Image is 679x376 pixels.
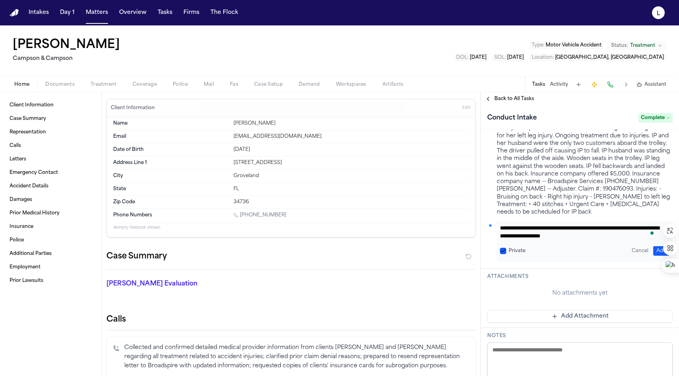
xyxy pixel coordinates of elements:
[25,6,52,20] button: Intakes
[629,246,652,256] button: Cancel
[113,173,229,179] dt: City
[470,55,486,60] span: [DATE]
[233,186,469,192] div: FL
[83,6,111,20] button: Matters
[113,199,229,205] dt: Zip Code
[10,9,19,17] a: Home
[154,6,176,20] button: Tasks
[497,86,673,216] div: On [DATE] IP was a passenger on an trolley. IP first day in [US_STATE] Visiting family. IP does n...
[638,113,673,123] span: Complete
[233,160,469,166] div: [STREET_ADDRESS]
[529,41,604,49] button: Edit Type: Motor Vehicle Accident
[106,314,476,325] h2: Calls
[605,79,616,90] button: Make a Call
[532,43,544,48] span: Type :
[113,120,229,127] dt: Name
[6,99,95,112] a: Client Information
[460,102,473,114] button: Edit
[6,112,95,125] a: Case Summary
[6,234,95,247] a: Police
[133,81,157,88] span: Coverage
[6,261,95,274] a: Employment
[484,112,540,124] h1: Conduct Intake
[113,212,152,218] span: Phone Numbers
[500,224,664,240] textarea: To enrich screen reader interactions, please activate Accessibility in Grammarly extension settings
[173,81,188,88] span: Police
[653,246,669,256] button: Add
[573,79,584,90] button: Add Task
[233,199,469,205] div: 34736
[456,55,469,60] span: DOL :
[507,55,524,60] span: [DATE]
[6,166,95,179] a: Emergency Contact
[14,81,29,88] span: Home
[207,6,241,20] button: The Flock
[6,153,95,166] a: Letters
[57,6,78,20] button: Day 1
[492,54,526,62] button: Edit SOL: 2029-11-09
[532,55,554,60] span: Location :
[644,81,666,88] span: Assistant
[550,81,568,88] button: Activity
[546,43,602,48] span: Motor Vehicle Accident
[113,147,229,153] dt: Date of Birth
[509,248,525,254] label: Private
[113,225,469,231] p: 4 empty fields not shown.
[487,333,673,339] h3: Notes
[113,133,229,140] dt: Email
[45,81,75,88] span: Documents
[607,41,666,50] button: Change status from Treatment
[589,79,600,90] button: Create Immediate Task
[233,212,286,218] a: Call 1 (845) 797-3732
[13,54,123,64] h2: Campson & Campson
[106,279,223,289] p: [PERSON_NAME] Evaluation
[532,81,545,88] button: Tasks
[6,193,95,206] a: Damages
[336,81,367,88] span: Workspaces
[481,96,538,102] button: Back to All Tasks
[382,81,404,88] span: Artifacts
[116,6,150,20] button: Overview
[555,55,664,60] span: [GEOGRAPHIC_DATA], [GEOGRAPHIC_DATA]
[91,81,117,88] span: Treatment
[113,186,229,192] dt: State
[487,289,673,297] div: No attachments yet
[13,38,120,52] h1: [PERSON_NAME]
[6,126,95,139] a: Representation
[637,81,666,88] button: Assistant
[6,220,95,233] a: Insurance
[487,310,673,323] button: Add Attachment
[6,207,95,220] a: Prior Medical History
[109,105,156,111] h3: Client Information
[13,38,120,52] button: Edit matter name
[630,42,655,49] span: Treatment
[106,250,167,263] h2: Case Summary
[6,139,95,152] a: Calls
[233,133,469,140] div: [EMAIL_ADDRESS][DOMAIN_NAME]
[494,96,534,102] span: Back to All Tasks
[230,81,238,88] span: Fax
[6,247,95,260] a: Additional Parties
[113,160,229,166] dt: Address Line 1
[10,9,19,17] img: Finch Logo
[6,274,95,287] a: Prior Lawsuits
[6,180,95,193] a: Accident Details
[204,81,214,88] span: Mail
[462,105,471,111] span: Edit
[299,81,320,88] span: Demand
[529,54,666,62] button: Edit Location: Putnam, NY
[254,81,283,88] span: Case Setup
[233,147,469,153] div: [DATE]
[180,6,203,20] button: Firms
[454,54,489,62] button: Edit DOL: 2024-11-09
[494,55,506,60] span: SOL :
[124,343,469,370] p: Collected and confirmed detailed medical provider information from clients [PERSON_NAME] and [PER...
[233,120,469,127] div: [PERSON_NAME]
